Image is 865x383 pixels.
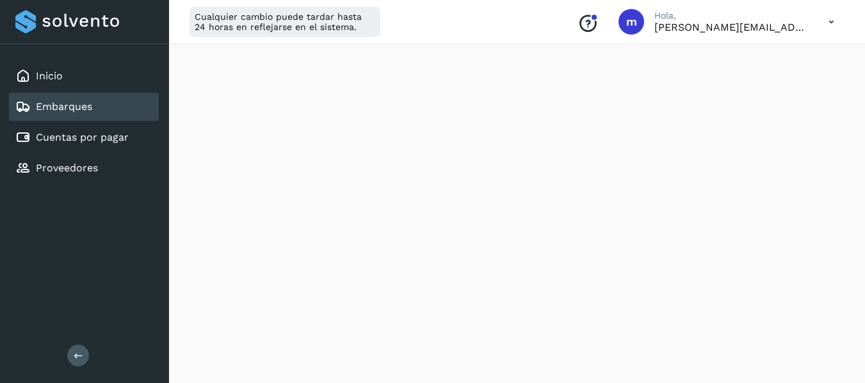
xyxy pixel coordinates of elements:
a: Embarques [36,100,92,113]
div: Proveedores [9,154,159,182]
div: Inicio [9,62,159,90]
p: martin.golarte@otarlogistics.com [654,21,808,33]
a: Proveedores [36,162,98,174]
div: Embarques [9,93,159,121]
a: Inicio [36,70,63,82]
div: Cualquier cambio puede tardar hasta 24 horas en reflejarse en el sistema. [190,6,380,37]
p: Hola, [654,10,808,21]
a: Cuentas por pagar [36,131,129,143]
div: Cuentas por pagar [9,123,159,152]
